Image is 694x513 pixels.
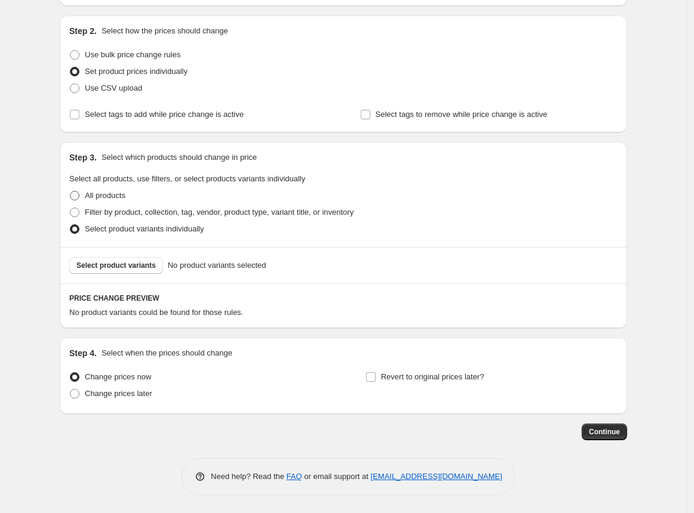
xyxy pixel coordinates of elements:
span: Select all products, use filters, or select products variants individually [69,174,305,183]
a: FAQ [287,472,302,481]
span: Use bulk price change rules [85,50,180,59]
h2: Step 4. [69,347,97,359]
span: Select product variants [76,261,156,270]
span: Change prices later [85,389,152,398]
button: Continue [582,424,627,440]
p: Select how the prices should change [102,25,228,37]
h6: PRICE CHANGE PREVIEW [69,293,618,303]
button: Select product variants [69,257,163,274]
span: All products [85,191,125,200]
span: Continue [589,427,620,437]
span: Select tags to remove while price change is active [376,110,548,119]
span: Set product prices individually [85,67,188,76]
span: Select product variants individually [85,224,204,233]
h2: Step 2. [69,25,97,37]
h2: Step 3. [69,152,97,163]
span: Revert to original prices later? [381,372,484,381]
span: Use CSV upload [85,84,142,92]
span: No product variants could be found for those rules. [69,308,243,317]
p: Select which products should change in price [102,152,257,163]
span: or email support at [302,472,371,481]
span: Need help? Read the [211,472,287,481]
span: No product variants selected [168,259,266,271]
span: Filter by product, collection, tag, vendor, product type, variant title, or inventory [85,208,354,217]
span: Select tags to add while price change is active [85,110,244,119]
a: [EMAIL_ADDRESS][DOMAIN_NAME] [371,472,502,481]
span: Change prices now [85,372,151,381]
p: Select when the prices should change [102,347,232,359]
